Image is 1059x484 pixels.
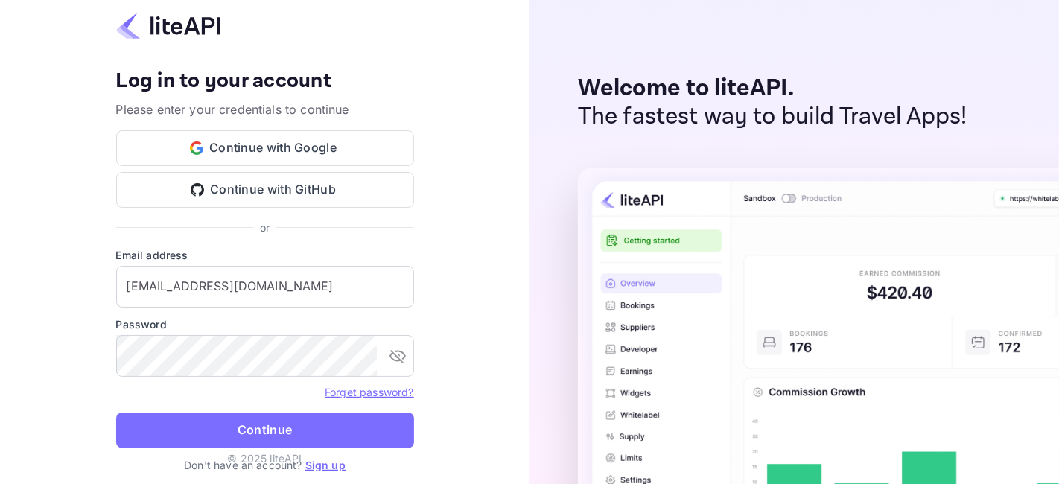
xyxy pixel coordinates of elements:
[227,450,302,466] p: © 2025 liteAPI
[116,247,414,263] label: Email address
[116,413,414,448] button: Continue
[116,101,414,118] p: Please enter your credentials to continue
[260,220,270,235] p: or
[116,172,414,208] button: Continue with GitHub
[578,74,967,103] p: Welcome to liteAPI.
[305,459,346,471] a: Sign up
[383,341,413,371] button: toggle password visibility
[116,457,414,473] p: Don't have an account?
[116,316,414,332] label: Password
[116,69,414,95] h4: Log in to your account
[116,266,414,308] input: Enter your email address
[385,278,403,296] keeper-lock: Open Keeper Popup
[116,130,414,166] button: Continue with Google
[578,103,967,131] p: The fastest way to build Travel Apps!
[325,386,413,398] a: Forget password?
[325,384,413,399] a: Forget password?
